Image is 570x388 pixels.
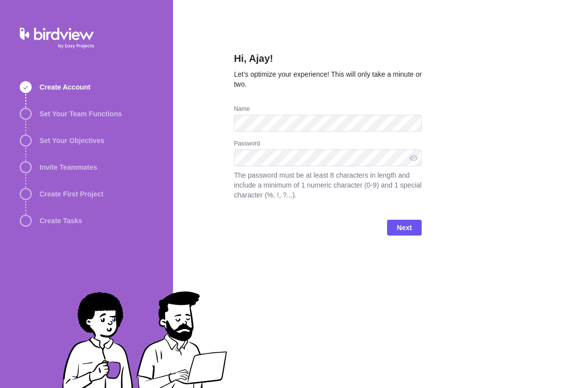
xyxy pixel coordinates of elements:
[40,109,122,119] span: Set Your Team Functions
[387,220,422,236] span: Next
[234,170,422,200] span: The password must be at least 8 characters in length and include a minimum of 1 numeric character...
[40,82,90,92] span: Create Account
[397,222,412,234] span: Next
[40,162,97,172] span: Invite Teammates
[234,70,422,88] span: Let’s optimize your experience! This will only take a minute or two.
[40,189,103,199] span: Create First Project
[40,136,104,145] span: Set Your Objectives
[234,105,422,115] div: Name
[234,140,422,149] div: Password
[234,51,422,69] h2: Hi, Ajay!
[40,216,82,226] span: Create Tasks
